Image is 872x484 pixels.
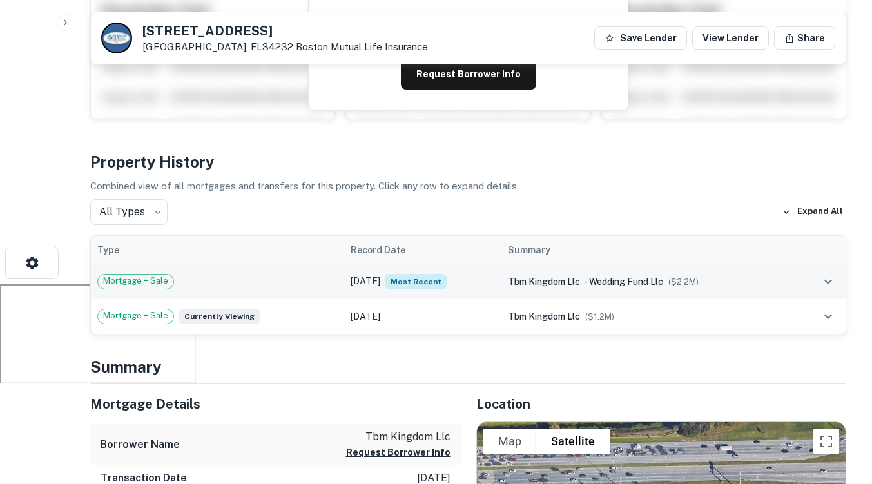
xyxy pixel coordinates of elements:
[808,381,872,443] iframe: Chat Widget
[589,276,663,287] span: wedding fund llc
[817,305,839,327] button: expand row
[594,26,687,50] button: Save Lender
[142,24,428,37] h5: [STREET_ADDRESS]
[90,355,846,378] h4: Summary
[90,394,461,414] h5: Mortgage Details
[344,299,501,334] td: [DATE]
[483,429,536,454] button: Show street map
[142,41,428,53] p: [GEOGRAPHIC_DATA], FL34232
[476,394,847,414] h5: Location
[536,429,610,454] button: Show satellite imagery
[779,202,846,222] button: Expand All
[817,271,839,293] button: expand row
[346,445,451,460] button: Request Borrower Info
[179,309,260,324] span: Currently viewing
[90,179,846,194] p: Combined view of all mortgages and transfers for this property. Click any row to expand details.
[692,26,769,50] a: View Lender
[296,41,428,52] a: Boston Mutual Life Insurance
[344,264,501,299] td: [DATE]
[101,437,180,452] h6: Borrower Name
[340,10,597,33] h4: Request to get contact info
[344,236,501,264] th: Record Date
[90,199,168,225] div: All Types
[91,236,344,264] th: Type
[585,312,614,322] span: ($ 1.2M )
[98,275,173,287] span: Mortgage + Sale
[401,59,536,90] button: Request Borrower Info
[774,26,835,50] button: Share
[668,277,699,287] span: ($ 2.2M )
[90,150,846,173] h4: Property History
[385,274,447,289] span: Most Recent
[98,309,173,322] span: Mortgage + Sale
[508,275,789,289] div: →
[508,276,580,287] span: tbm kingdom llc
[501,236,795,264] th: Summary
[508,311,580,322] span: tbm kingdom llc
[346,429,451,445] p: tbm kingdom llc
